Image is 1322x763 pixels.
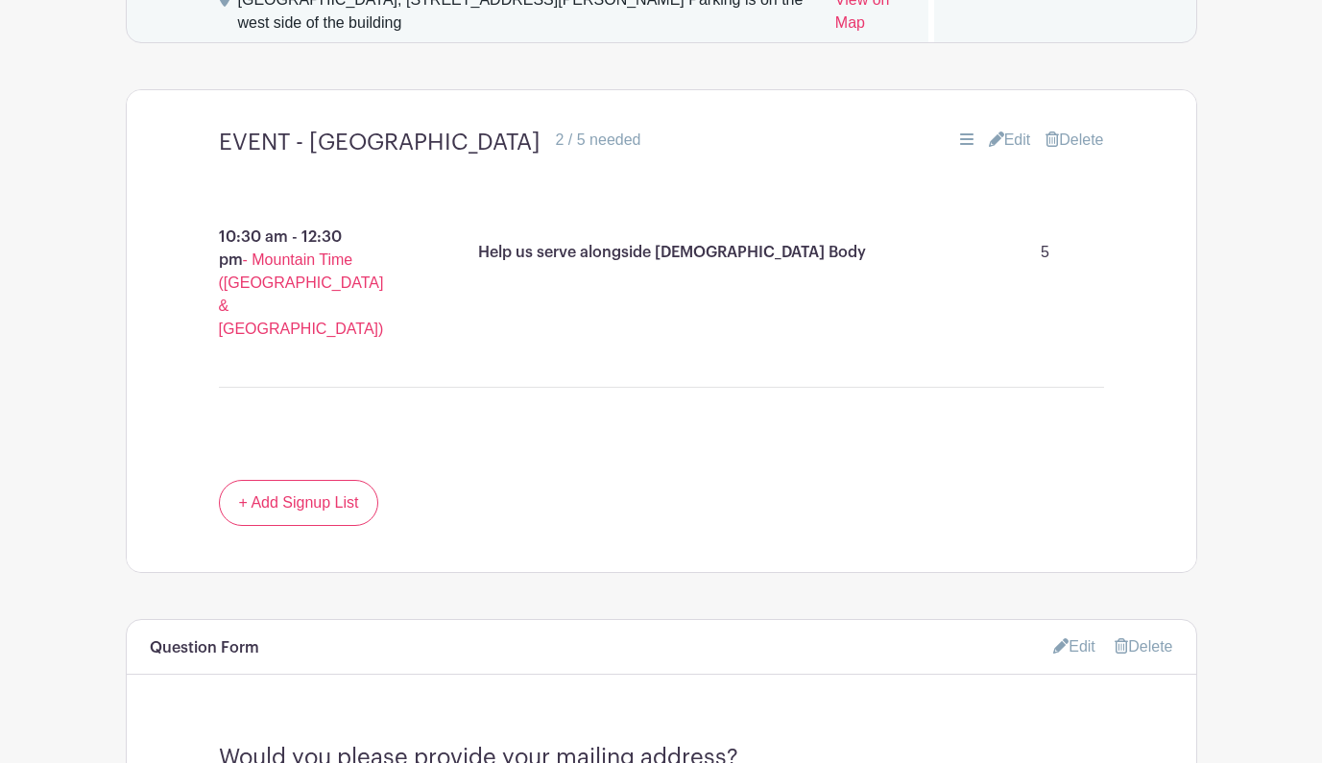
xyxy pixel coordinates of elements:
a: Edit [989,129,1031,152]
a: Delete [1115,638,1172,655]
a: Edit [1053,631,1095,662]
p: Help us serve alongside [DEMOGRAPHIC_DATA] Body [478,241,866,264]
p: 10:30 am - 12:30 pm [173,218,418,348]
a: + Add Signup List [219,480,379,526]
span: - Mountain Time ([GEOGRAPHIC_DATA] & [GEOGRAPHIC_DATA]) [219,251,384,337]
h6: Question Form [150,639,259,657]
a: Delete [1046,129,1103,152]
h4: EVENT - [GEOGRAPHIC_DATA] [219,129,541,156]
p: 5 [1002,233,1089,272]
div: 2 / 5 needed [556,129,641,152]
